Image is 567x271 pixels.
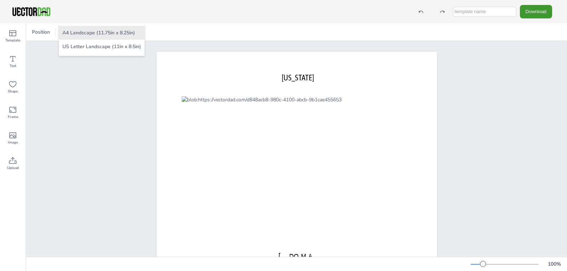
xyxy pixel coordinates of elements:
img: VectorDad-1.png [11,6,51,17]
div: 100 % [546,261,563,267]
span: Position [30,29,51,35]
span: Template [5,38,20,43]
span: [US_STATE] [282,73,314,82]
span: Image [8,140,18,145]
input: template name [453,7,516,17]
span: Shape [8,89,18,94]
span: Text [10,63,16,69]
button: Download [520,5,552,18]
span: Upload [7,165,19,171]
span: Frame [8,114,18,120]
li: US Letter Landscape (11in x 8.5in) [59,40,145,53]
ul: Resize [59,23,145,56]
li: A4 Landscape (11.75in x 8.25in) [59,26,145,40]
